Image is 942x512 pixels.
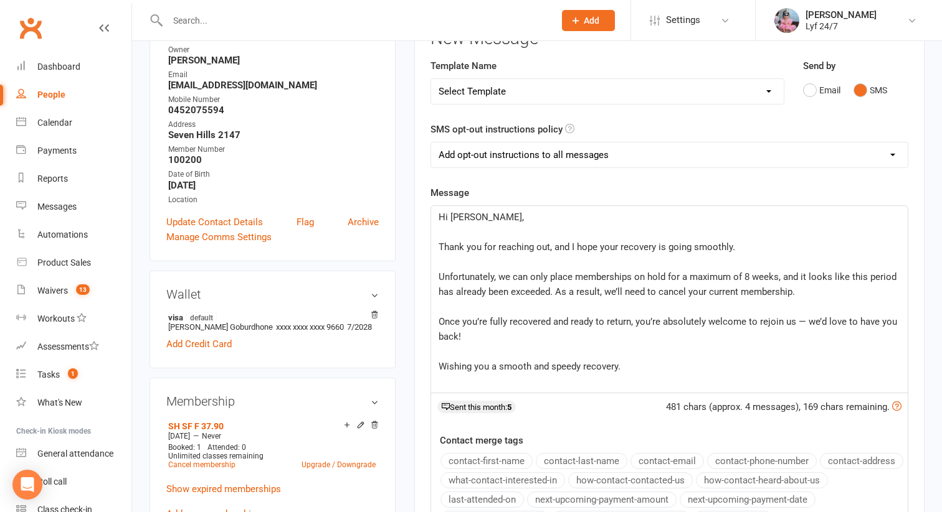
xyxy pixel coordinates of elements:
[168,154,379,165] strong: 100200
[16,389,131,417] a: What's New
[16,333,131,361] a: Assessments
[168,194,379,206] div: Location
[630,453,704,469] button: contact-email
[186,312,217,322] span: default
[168,69,379,81] div: Email
[507,403,511,412] strong: 5
[37,477,67,486] div: Roll call
[207,443,246,452] span: Attended: 0
[166,483,281,495] a: Show expired memberships
[168,129,379,141] strong: Seven Hills 2147
[437,401,516,413] div: Sent this month:
[348,215,379,230] a: Archive
[76,284,90,295] span: 13
[37,370,60,379] div: Tasks
[168,432,190,440] span: [DATE]
[168,169,379,180] div: Date of Birth
[15,12,46,44] a: Clubworx
[440,433,523,448] label: Contact merge tags
[440,472,565,488] button: what-contact-interested-in
[168,460,235,469] a: Cancel membership
[37,449,113,458] div: General attendance
[431,185,469,200] label: Message
[37,342,99,351] div: Assessments
[431,58,497,73] label: Template Name
[16,81,131,109] a: People
[302,460,376,469] a: Upgrade / Downgrade
[168,94,379,106] div: Mobile Number
[666,6,700,34] span: Settings
[562,10,615,31] button: Add
[584,16,599,26] span: Add
[439,212,524,223] span: Hi [PERSON_NAME],
[166,337,232,351] a: Add Credit Card
[168,105,379,116] strong: 0452075594
[440,491,524,508] button: last-attended-on
[168,443,201,452] span: Booked: 1
[168,144,379,156] div: Member Number
[16,277,131,305] a: Waivers 13
[820,453,903,469] button: contact-address
[439,271,899,297] span: Unfortunately, we can only place memberships on hold for a maximum of 8 weeks, and it looks like ...
[168,80,379,91] strong: [EMAIL_ADDRESS][DOMAIN_NAME]
[854,78,887,102] button: SMS
[16,193,131,221] a: Messages
[16,305,131,333] a: Workouts
[431,29,908,49] h3: New Message
[696,472,828,488] button: how-contact-heard-about-us
[166,310,379,333] li: [PERSON_NAME] Goburdhone
[37,174,68,184] div: Reports
[168,312,373,322] strong: visa
[37,90,65,100] div: People
[431,122,563,137] label: SMS opt-out instructions policy
[202,432,221,440] span: Never
[16,53,131,81] a: Dashboard
[168,421,224,431] a: SH SF F 37.90
[16,221,131,249] a: Automations
[666,399,902,414] div: 481 chars (approx. 4 messages), 169 chars remaining.
[16,468,131,496] a: Roll call
[806,9,877,21] div: [PERSON_NAME]
[707,453,817,469] button: contact-phone-number
[297,215,314,230] a: Flag
[168,452,264,460] span: Unlimited classes remaining
[37,118,72,128] div: Calendar
[37,258,91,268] div: Product Sales
[536,453,627,469] button: contact-last-name
[68,368,78,379] span: 1
[439,316,900,342] span: Once you’re fully recovered and ready to return, you’re absolutely welcome to rejoin us — we’d lo...
[165,431,379,441] div: —
[166,215,263,230] a: Update Contact Details
[680,491,816,508] button: next-upcoming-payment-date
[440,453,533,469] button: contact-first-name
[16,137,131,165] a: Payments
[12,470,42,500] div: Open Intercom Messenger
[347,322,372,332] span: 7/2028
[803,78,840,102] button: Email
[166,394,379,408] h3: Membership
[803,58,835,73] label: Send by
[168,44,379,56] div: Owner
[439,241,735,253] span: Thank you for reaching out, and I hope your recovery is going smoothly.
[568,472,693,488] button: how-contact-contacted-us
[16,249,131,277] a: Product Sales
[166,287,379,301] h3: Wallet
[164,12,546,29] input: Search...
[439,361,621,372] span: Wishing you a smooth and speedy recovery.
[806,21,877,32] div: Lyf 24/7
[37,286,68,296] div: Waivers
[16,165,131,193] a: Reports
[168,55,379,66] strong: [PERSON_NAME]
[16,109,131,137] a: Calendar
[37,62,80,72] div: Dashboard
[168,119,379,131] div: Address
[527,491,677,508] button: next-upcoming-payment-amount
[37,314,75,323] div: Workouts
[166,230,272,244] a: Manage Comms Settings
[168,180,379,191] strong: [DATE]
[276,322,344,332] span: xxxx xxxx xxxx 9660
[37,230,88,240] div: Automations
[16,361,131,389] a: Tasks 1
[16,440,131,468] a: General attendance kiosk mode
[37,202,77,212] div: Messages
